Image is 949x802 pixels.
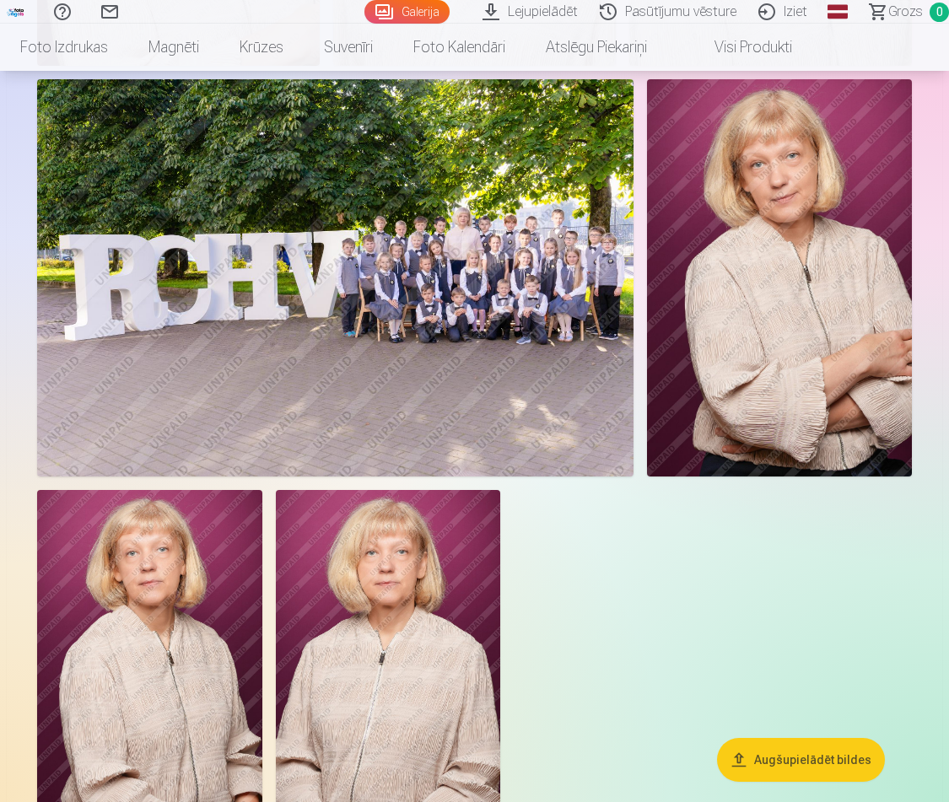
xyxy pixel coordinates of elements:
a: Foto kalendāri [393,24,526,71]
img: /fa1 [7,7,25,17]
a: Atslēgu piekariņi [526,24,667,71]
a: Suvenīri [304,24,393,71]
span: Grozs [888,2,923,22]
button: Augšupielādēt bildes [717,738,885,782]
a: Magnēti [128,24,219,71]
a: Krūzes [219,24,304,71]
a: Visi produkti [667,24,812,71]
span: 0 [930,3,949,22]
